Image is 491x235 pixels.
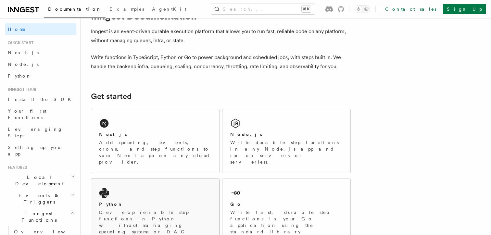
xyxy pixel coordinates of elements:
[5,171,76,190] button: Local Development
[44,2,106,18] a: Documentation
[148,2,190,18] a: AgentKit
[99,201,123,207] h2: Python
[99,131,127,138] h2: Next.js
[8,108,46,120] span: Your first Functions
[5,208,76,226] button: Inngest Functions
[8,145,64,156] span: Setting up your app
[5,174,71,187] span: Local Development
[5,40,33,45] span: Quick start
[5,105,76,123] a: Your first Functions
[5,87,36,92] span: Inngest tour
[5,192,71,205] span: Events & Triggers
[8,97,75,102] span: Install the SDK
[5,142,76,160] a: Setting up your app
[5,93,76,105] a: Install the SDK
[302,6,311,12] kbd: ⌘K
[222,109,351,173] a: Node.jsWrite durable step functions in any Node.js app and run on servers or serverless.
[230,131,262,138] h2: Node.js
[91,27,351,45] p: Inngest is an event-driven durable execution platform that allows you to run fast, reliable code ...
[5,58,76,70] a: Node.js
[230,201,242,207] h2: Go
[381,4,440,14] a: Contact sales
[48,6,102,12] span: Documentation
[8,26,26,32] span: Home
[8,127,63,138] span: Leveraging Steps
[5,123,76,142] a: Leveraging Steps
[5,165,27,170] span: Features
[8,50,39,55] span: Next.js
[5,23,76,35] a: Home
[91,53,351,71] p: Write functions in TypeScript, Python or Go to power background and scheduled jobs, with steps bu...
[443,4,486,14] a: Sign Up
[5,70,76,82] a: Python
[14,229,81,234] span: Overview
[5,210,70,223] span: Inngest Functions
[99,139,211,165] p: Add queueing, events, crons, and step functions to your Next app on any cloud provider.
[8,73,31,79] span: Python
[109,6,144,12] span: Examples
[91,92,132,101] a: Get started
[152,6,186,12] span: AgentKit
[355,5,370,13] button: Toggle dark mode
[106,2,148,18] a: Examples
[5,190,76,208] button: Events & Triggers
[230,139,343,165] p: Write durable step functions in any Node.js app and run on servers or serverless.
[91,109,220,173] a: Next.jsAdd queueing, events, crons, and step functions to your Next app on any cloud provider.
[5,47,76,58] a: Next.js
[211,4,315,14] button: Search...⌘K
[230,209,343,235] p: Write fast, durable step functions in your Go application using the standard library.
[8,62,39,67] span: Node.js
